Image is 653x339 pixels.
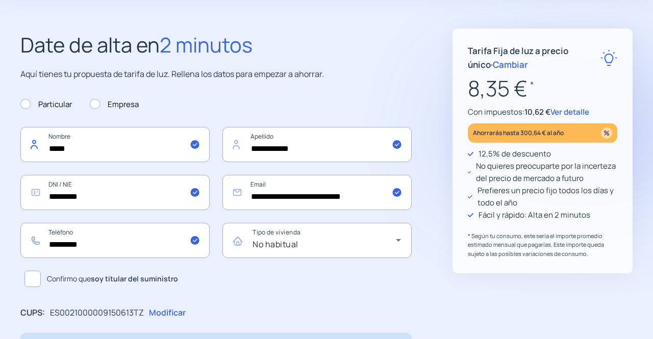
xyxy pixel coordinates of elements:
p: 8,35 € [468,71,617,106]
span: Cambiar [493,59,528,70]
label: Empresa [90,98,139,111]
p: Ahorrarás hasta 300,64 € al año [473,127,564,139]
p: CUPS: [20,306,45,320]
img: rate-E.svg [600,49,617,66]
p: Tarifa Fija de luz a precio único · [468,44,600,71]
p: Aquí tienes tu propuesta de tarifa de luz. Rellena los datos para empezar a ahorrar. [20,68,412,81]
p: No quieres preocuparte por la incerteza del precio de mercado a futuro [476,160,617,185]
p: Modificar [149,306,186,320]
span: 10,62 € [524,107,550,117]
mat-label: Tipo de vivienda [253,228,300,237]
p: Fácil y rápido: Alta en 2 minutos [479,209,590,221]
h2: Date de alta en [20,29,412,61]
p: * Según tu consumo, este sería el importe promedio estimado mensual que pagarías. Este importe qu... [468,231,617,258]
p: 12,5% de descuento [479,148,551,160]
img: percentage_icon.svg [601,127,612,139]
p: ES0021000009150613TZ [50,306,144,320]
span: Ver detalle [550,107,589,117]
b: soy titular del suministro [91,274,178,283]
span: No habitual [253,239,298,250]
p: Con impuestos: [468,106,617,118]
span: 2 minutos [160,31,253,59]
span: Confirmo que [47,273,178,284]
label: Particular [20,98,72,111]
p: Prefieres un precio fijo todos los días y todo el año [478,185,617,209]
